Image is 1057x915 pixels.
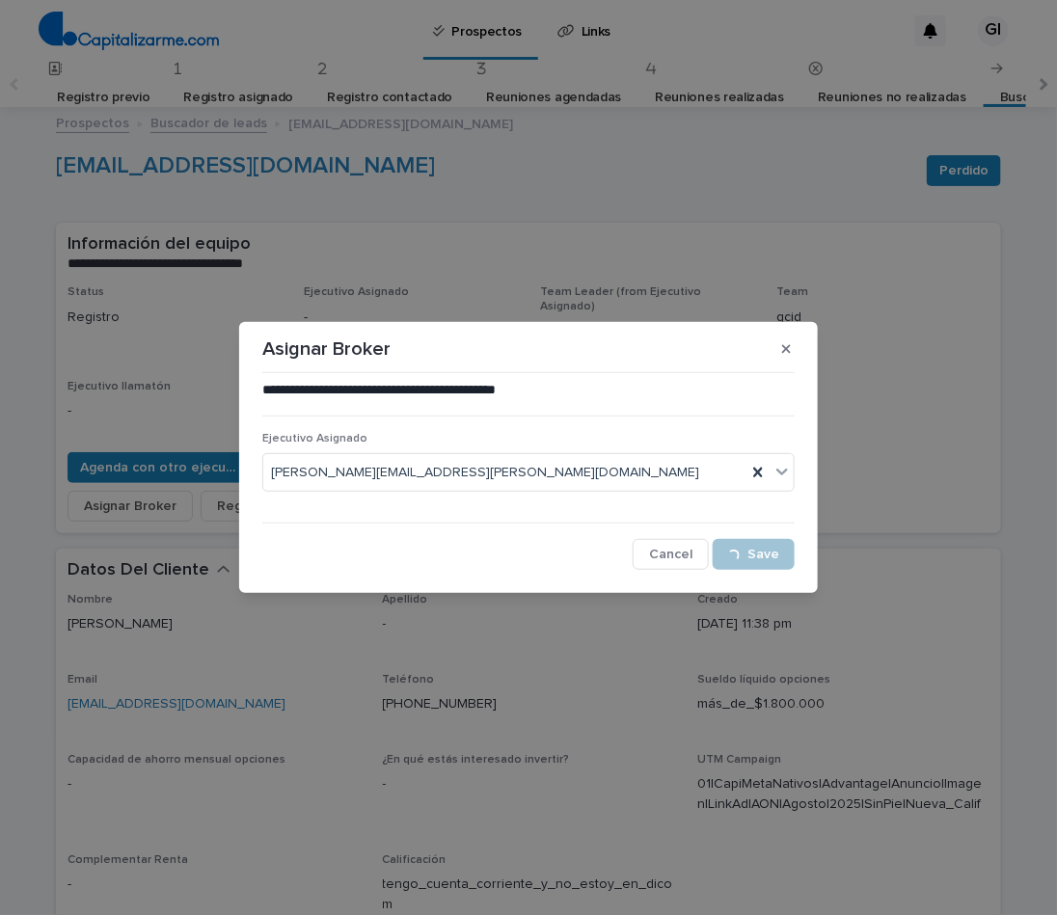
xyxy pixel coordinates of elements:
button: Save [713,539,795,570]
span: Cancel [649,548,692,561]
span: [PERSON_NAME][EMAIL_ADDRESS][PERSON_NAME][DOMAIN_NAME] [271,463,699,483]
p: Asignar Broker [262,337,391,361]
span: Ejecutivo Asignado [262,433,367,444]
button: Cancel [633,539,709,570]
span: Save [747,548,779,561]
